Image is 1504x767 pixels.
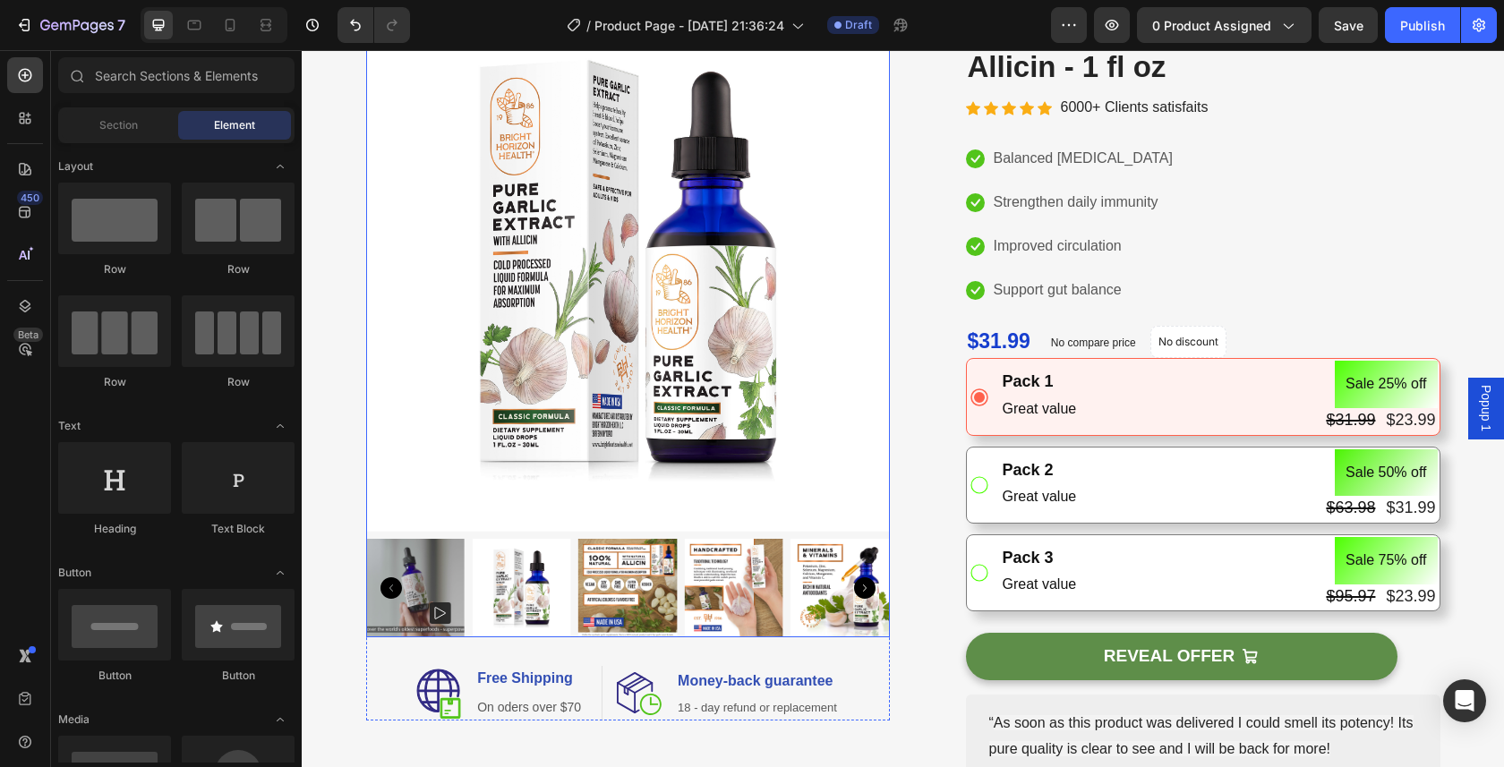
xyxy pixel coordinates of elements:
[58,374,171,390] div: Row
[759,45,907,71] p: 6000+ Clients satisfaits
[699,496,777,520] div: Pack 3
[58,261,171,277] div: Row
[99,117,138,133] span: Section
[664,583,1096,630] button: REVEAL OFFER
[17,191,43,205] div: 450
[1082,534,1135,558] div: $23.99
[79,527,100,549] button: Carousel Back Arrow
[664,277,731,307] div: $31.99
[117,14,125,36] p: 7
[182,521,295,537] div: Text Block
[115,618,159,668] img: Free-shipping.svg
[1334,18,1363,33] span: Save
[1385,7,1460,43] button: Publish
[338,7,410,43] div: Undo/Redo
[58,712,90,728] span: Media
[266,705,295,734] span: Toggle open
[175,646,279,669] p: On oders over $70
[58,565,91,581] span: Button
[266,412,295,440] span: Toggle open
[688,660,1115,712] p: “
[174,616,281,641] h2: Free Shipping
[692,140,857,166] p: Strengthen daily immunity
[1175,335,1193,381] span: Popup 1
[182,374,295,390] div: Row
[182,261,295,277] div: Row
[13,328,43,342] div: Beta
[58,668,171,684] div: Button
[1033,487,1135,534] pre: Sale 75% off
[1400,16,1445,35] div: Publish
[58,158,93,175] span: Layout
[58,521,171,537] div: Heading
[552,527,574,549] button: Carousel Next Arrow
[302,50,1504,767] iframe: Design area
[1319,7,1378,43] button: Save
[7,7,133,43] button: 7
[857,284,917,300] p: No discount
[1033,311,1135,358] pre: Sale 25% off
[376,620,535,642] p: Money-back guarantee
[1082,446,1135,470] div: $31.99
[594,16,784,35] span: Product Page - [DATE] 21:36:24
[699,408,910,432] div: Pack 2
[802,595,933,618] div: REVEAL OFFER
[1022,446,1075,470] div: $63.98
[58,418,81,434] span: Text
[701,522,775,548] p: Great value
[1152,16,1271,35] span: 0 product assigned
[315,622,360,665] img: money-back.svg
[266,152,295,181] span: Toggle open
[749,287,834,298] p: No compare price
[1022,358,1075,382] div: $31.99
[376,649,535,667] p: 18 - day refund or replacement
[1082,358,1135,382] div: $23.99
[688,665,1112,706] span: As soon as this product was delivered I could smell its potency! Its pure quality is clear to see...
[1443,679,1486,722] div: Open Intercom Messenger
[266,558,295,587] span: Toggle open
[1033,399,1135,447] pre: Sale 50% off
[701,434,909,460] p: Great value
[699,320,777,344] div: Pack 1
[692,227,820,253] p: Support gut balance
[182,668,295,684] div: Button
[1022,534,1075,558] div: $95.97
[692,183,820,209] p: Improved circulation
[692,96,871,122] p: Balanced [MEDICAL_DATA]
[586,16,591,35] span: /
[58,57,295,93] input: Search Sections & Elements
[1137,7,1312,43] button: 0 product assigned
[701,346,775,372] p: Great value
[214,117,255,133] span: Element
[845,17,872,33] span: Draft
